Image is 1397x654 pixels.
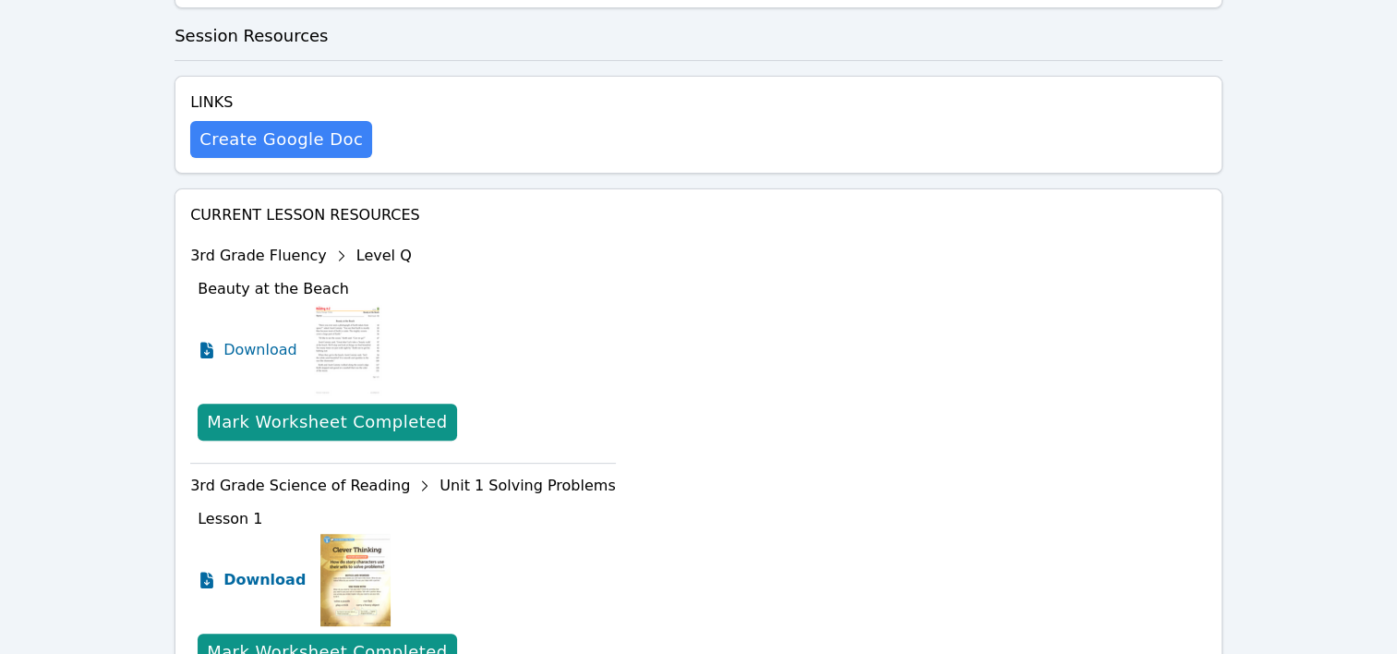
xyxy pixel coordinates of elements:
[198,534,306,626] a: Download
[199,127,363,152] span: Create Google Doc
[198,404,456,441] button: Mark Worksheet Completed
[175,23,1222,49] h3: Session Resources
[190,204,1207,226] h4: Current Lesson Resources
[312,304,383,396] img: Beauty at the Beach
[198,304,297,396] a: Download
[198,280,349,297] span: Beauty at the Beach
[320,534,391,626] img: Lesson 1
[207,409,447,435] div: Mark Worksheet Completed
[223,569,306,591] span: Download
[223,339,297,361] span: Download
[198,510,262,527] span: Lesson 1
[190,471,616,501] div: 3rd Grade Science of Reading Unit 1 Solving Problems
[190,121,372,158] button: Create Google Doc
[190,91,372,114] h4: Links
[190,241,616,271] div: 3rd Grade Fluency Level Q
